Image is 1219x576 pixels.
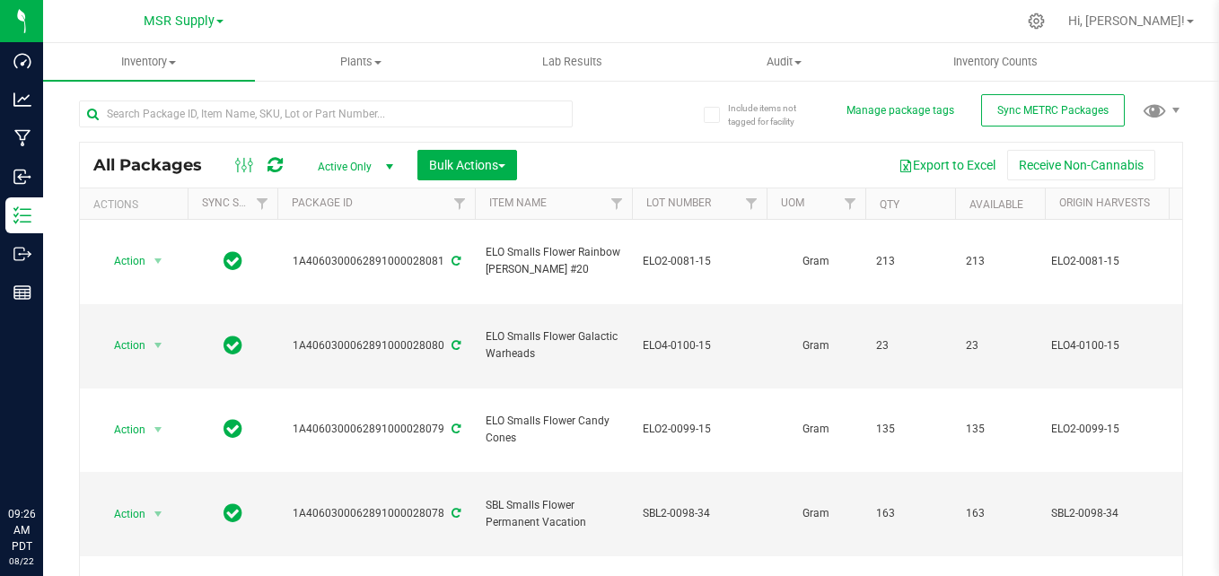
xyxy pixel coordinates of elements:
span: ELO2-0081-15 [643,253,756,270]
span: ELO Smalls Flower Rainbow [PERSON_NAME] #20 [486,244,621,278]
span: Action [98,333,146,358]
a: Inventory Counts [890,43,1101,81]
span: ELO4-0100-15 [643,337,756,354]
span: 213 [966,253,1034,270]
span: ELO Smalls Flower Candy Cones [486,413,621,447]
span: 213 [876,253,944,270]
inline-svg: Analytics [13,91,31,109]
a: Filter [602,188,632,219]
a: Filter [836,188,865,219]
a: Lab Results [467,43,679,81]
button: Manage package tags [846,103,954,118]
div: 1A4060300062891000028079 [275,421,478,438]
iframe: Resource center [18,432,72,486]
span: 135 [966,421,1034,438]
span: Include items not tagged for facility [728,101,818,128]
a: Origin Harvests [1059,196,1150,209]
inline-svg: Manufacturing [13,129,31,147]
a: Item Name [489,196,547,209]
inline-svg: Dashboard [13,52,31,70]
p: 08/22 [8,554,35,568]
button: Receive Non-Cannabis [1007,150,1155,180]
inline-svg: Inventory [13,206,31,224]
span: select [147,333,170,358]
span: Inventory [43,54,255,70]
a: Available [969,198,1023,211]
span: 135 [876,421,944,438]
span: Sync from Compliance System [449,507,460,519]
span: Gram [777,505,855,522]
div: Actions [93,198,180,211]
input: Search Package ID, Item Name, SKU, Lot or Part Number... [79,100,573,127]
span: All Packages [93,155,220,175]
a: Package ID [292,196,353,209]
a: Lot Number [646,196,711,209]
span: Action [98,502,146,527]
span: Plants [256,54,466,70]
span: In Sync [224,249,242,274]
span: select [147,417,170,442]
span: Action [98,249,146,274]
span: 163 [876,505,944,522]
a: Filter [445,188,475,219]
a: UOM [781,196,804,209]
span: In Sync [224,501,242,526]
a: Plants [255,43,467,81]
div: ELO2-0081-15 [1051,253,1219,270]
a: Audit [678,43,890,81]
div: ELO4-0100-15 [1051,337,1219,354]
span: Gram [777,421,855,438]
div: 1A4060300062891000028080 [275,337,478,354]
span: Lab Results [518,54,627,70]
a: Sync Status [202,196,271,209]
span: Inventory Counts [929,54,1062,70]
span: In Sync [224,416,242,441]
span: Action [98,417,146,442]
div: Manage settings [1025,13,1048,30]
inline-svg: Outbound [13,245,31,263]
a: Filter [248,188,277,219]
div: 1A4060300062891000028081 [275,253,478,270]
p: 09:26 AM PDT [8,506,35,554]
span: 23 [876,337,944,354]
span: select [147,502,170,527]
span: Sync METRC Packages [997,104,1109,117]
span: Sync from Compliance System [449,423,460,435]
span: Gram [777,253,855,270]
span: Sync from Compliance System [449,339,460,352]
span: In Sync [224,333,242,358]
span: SBL Smalls Flower Permanent Vacation [486,497,621,531]
a: Inventory [43,43,255,81]
span: MSR Supply [144,13,215,29]
div: ELO2-0099-15 [1051,421,1219,438]
iframe: Resource center unread badge [53,430,75,451]
span: Hi, [PERSON_NAME]! [1068,13,1185,28]
span: select [147,249,170,274]
span: Sync from Compliance System [449,255,460,267]
span: Gram [777,337,855,354]
button: Export to Excel [887,150,1007,180]
div: 1A4060300062891000028078 [275,505,478,522]
span: 23 [966,337,1034,354]
button: Sync METRC Packages [981,94,1125,127]
inline-svg: Inbound [13,168,31,186]
span: Audit [679,54,889,70]
div: SBL2-0098-34 [1051,505,1219,522]
span: Bulk Actions [429,158,505,172]
span: 163 [966,505,1034,522]
a: Filter [737,188,767,219]
span: ELO Smalls Flower Galactic Warheads [486,328,621,362]
span: ELO2-0099-15 [643,421,756,438]
button: Bulk Actions [417,150,517,180]
inline-svg: Reports [13,284,31,301]
a: Qty [880,198,899,211]
span: SBL2-0098-34 [643,505,756,522]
